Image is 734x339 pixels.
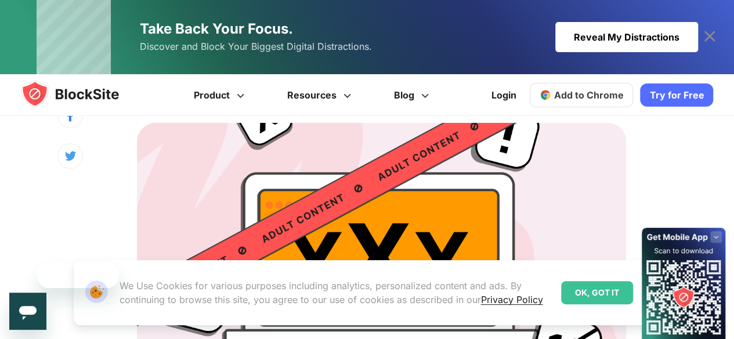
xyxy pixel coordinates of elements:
span: Discover and Block Your Biggest Digital Distractions. [140,38,372,55]
span: Take Back Your Focus. [140,20,293,37]
img: chrome-icon.svg [540,89,551,101]
a: Privacy Policy [481,294,543,305]
a: Blog [374,74,452,116]
div: Reveal My Distractions [555,22,698,52]
a: Add to Chrome [530,83,633,107]
a: Try for Free [640,83,713,107]
iframe: Button to launch messaging window [9,293,46,330]
iframe: Message from company [37,263,118,288]
img: blocksite-icon.5d769676.svg [21,80,142,108]
a: Resources [267,74,374,116]
span: Add to Chrome [554,89,623,101]
p: We Use Cookies for various purposes including analytics, personalized content and ads. By continu... [120,279,552,307]
div: OK, GOT IT [561,281,633,304]
a: Product [174,74,267,116]
a: Login [484,81,523,109]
